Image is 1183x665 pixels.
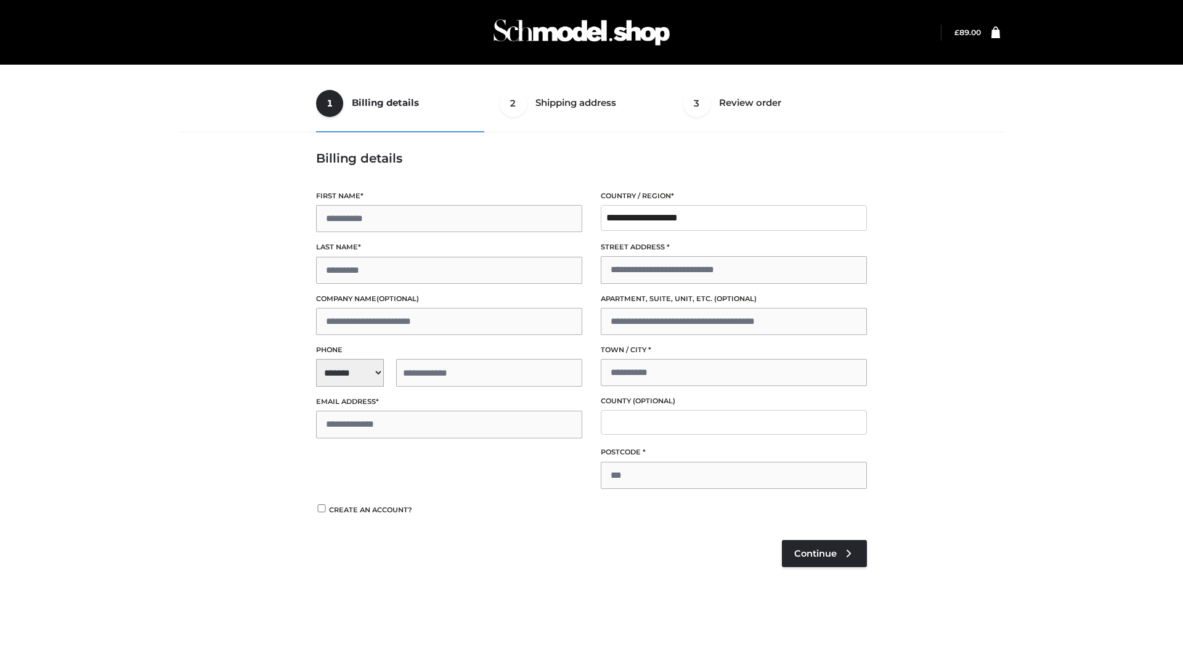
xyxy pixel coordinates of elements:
[954,28,981,37] bdi: 89.00
[489,8,674,57] img: Schmodel Admin 964
[954,28,981,37] a: £89.00
[794,548,837,559] span: Continue
[714,294,757,303] span: (optional)
[316,151,867,166] h3: Billing details
[376,294,419,303] span: (optional)
[316,293,582,305] label: Company name
[601,190,867,202] label: Country / Region
[633,397,675,405] span: (optional)
[601,241,867,253] label: Street address
[601,446,867,458] label: Postcode
[782,540,867,567] a: Continue
[316,344,582,356] label: Phone
[316,396,582,408] label: Email address
[316,504,327,512] input: Create an account?
[954,28,959,37] span: £
[329,506,412,514] span: Create an account?
[316,241,582,253] label: Last name
[316,190,582,202] label: First name
[601,293,867,305] label: Apartment, suite, unit, etc.
[601,344,867,356] label: Town / City
[601,395,867,407] label: County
